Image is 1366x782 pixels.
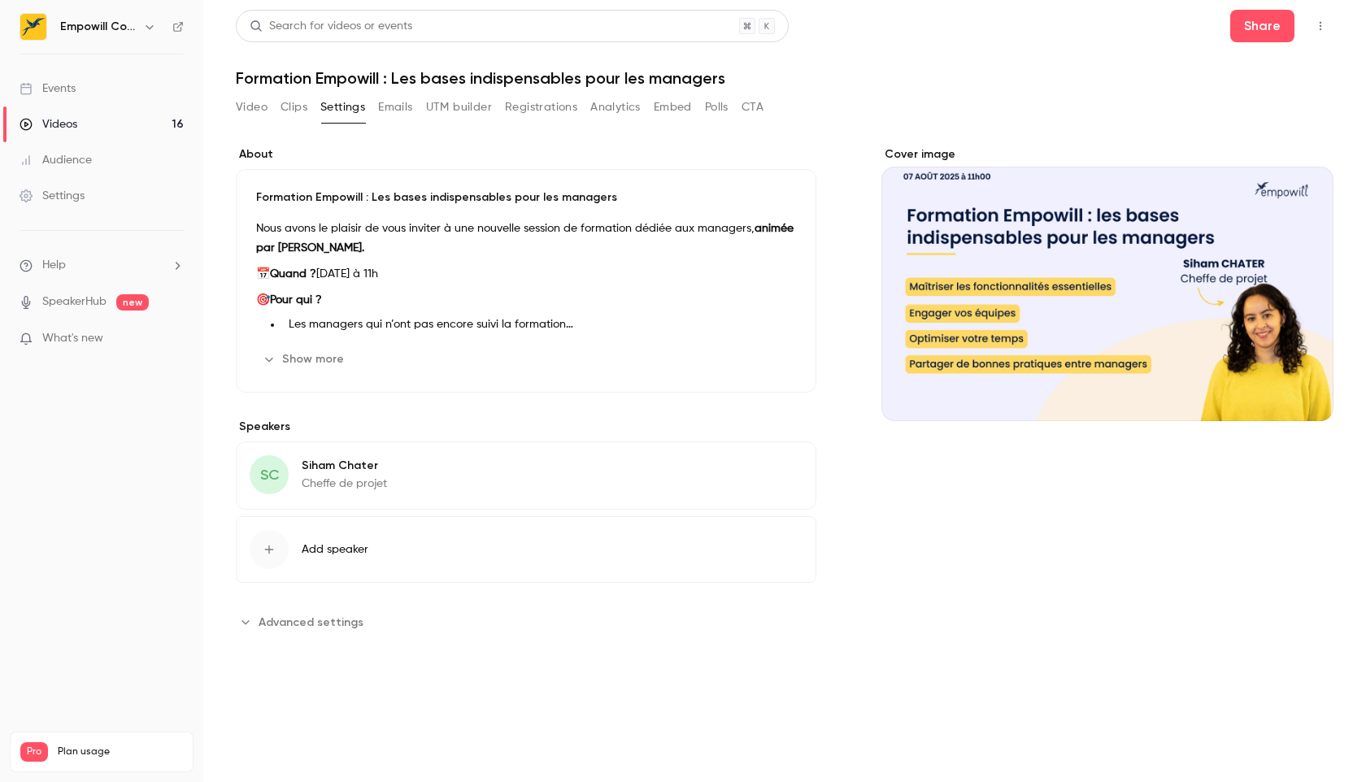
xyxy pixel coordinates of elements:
p: Siham Chater [302,458,387,474]
span: What's new [42,330,103,347]
button: Analytics [590,94,641,120]
a: SpeakerHub [42,293,107,311]
section: Cover image [881,146,1333,421]
p: Cheffe de projet [302,476,387,492]
iframe: Noticeable Trigger [164,332,184,346]
label: Speakers [236,419,816,435]
span: Advanced settings [259,614,363,631]
button: CTA [742,94,763,120]
strong: Quand ? [270,268,316,280]
button: Advanced settings [236,609,373,635]
h1: Formation Empowill : Les bases indispensables pour les managers [236,68,1333,88]
button: Top Bar Actions [1307,13,1333,39]
div: Settings [20,188,85,204]
span: Pro [20,742,48,762]
p: Formation Empowill : Les bases indispensables pour les managers [256,189,796,206]
div: SCSiham ChaterCheffe de projet [236,441,816,510]
span: SC [260,464,279,486]
strong: Pour qui ? [270,294,322,306]
button: Video [236,94,268,120]
span: Help [42,257,66,274]
button: Share [1230,10,1294,42]
div: Search for videos or events [250,18,412,35]
button: Settings [320,94,365,120]
label: Cover image [881,146,1333,163]
section: Advanced settings [236,609,816,635]
li: Les managers qui n’ont pas encore suivi la formation [282,316,796,333]
button: Show more [256,346,354,372]
span: new [116,294,149,311]
p: Nous avons le plaisir de vous inviter à une nouvelle session de formation dédiée aux managers, [256,219,796,258]
button: Registrations [505,94,577,120]
button: Emails [378,94,412,120]
p: 🎯 [256,290,796,310]
div: Events [20,80,76,97]
button: Clips [281,94,307,120]
div: Videos [20,116,77,133]
p: 📅 [DATE] à 11h [256,264,796,284]
label: About [236,146,816,163]
li: help-dropdown-opener [20,257,184,274]
h6: Empowill Community [60,19,137,35]
div: Audience [20,152,92,168]
button: Embed [654,94,692,120]
span: Plan usage [58,745,183,758]
button: UTM builder [426,94,492,120]
button: Polls [705,94,729,120]
span: Add speaker [302,541,368,558]
img: Empowill Community [20,14,46,40]
button: Add speaker [236,516,816,583]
